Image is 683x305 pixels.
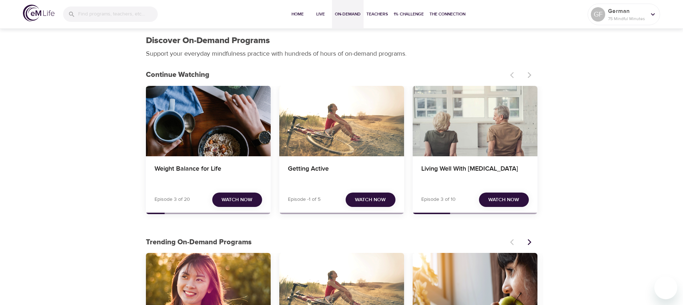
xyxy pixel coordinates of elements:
[288,165,395,182] h4: Getting Active
[335,10,361,18] span: On-Demand
[421,165,529,182] h4: Living Well With [MEDICAL_DATA]
[146,71,506,79] h3: Continue Watching
[413,86,537,156] button: Living Well With Chronic Pain
[346,193,395,207] button: Watch Now
[288,196,321,203] p: Episode -1 of 5
[146,237,506,248] p: Trending On-Demand Programs
[146,86,271,156] button: Weight Balance for Life
[522,234,537,250] button: Next items
[394,10,424,18] span: 1% Challenge
[23,5,54,22] img: logo
[222,195,252,204] span: Watch Now
[591,7,605,22] div: GF
[479,193,529,207] button: Watch Now
[78,6,158,22] input: Find programs, teachers, etc...
[654,276,677,299] iframe: Button to launch messaging window
[608,7,646,15] p: German
[212,193,262,207] button: Watch Now
[312,10,329,18] span: Live
[366,10,388,18] span: Teachers
[488,195,519,204] span: Watch Now
[608,15,646,22] p: 75 Mindful Minutes
[355,195,386,204] span: Watch Now
[155,196,190,203] p: Episode 3 of 20
[279,86,404,156] button: Getting Active
[146,49,415,59] p: Support your everyday mindfulness practice with hundreds of hours of on-demand programs.
[421,196,456,203] p: Episode 3 of 10
[430,10,465,18] span: The Connection
[289,10,306,18] span: Home
[155,165,262,182] h4: Weight Balance for Life
[146,36,270,46] h1: Discover On-Demand Programs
